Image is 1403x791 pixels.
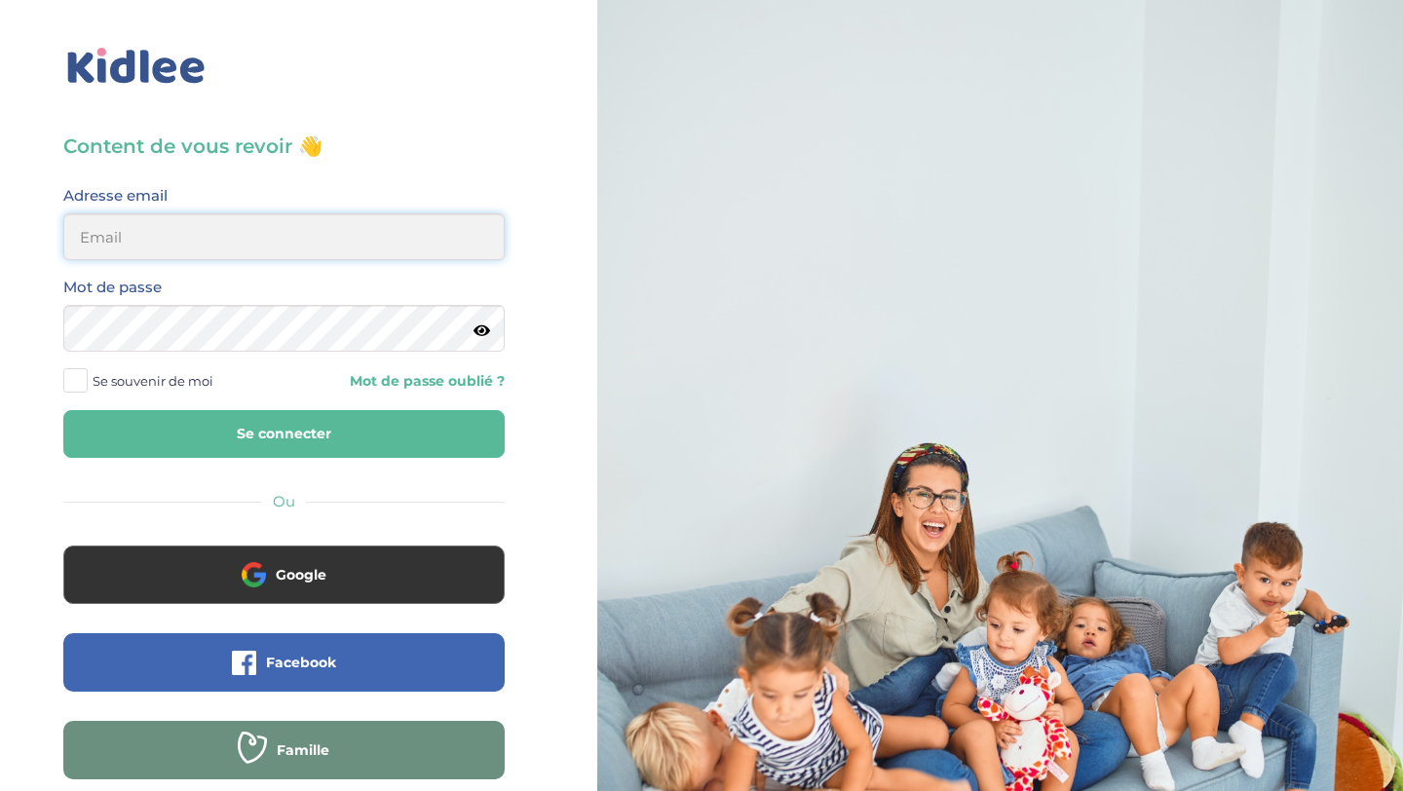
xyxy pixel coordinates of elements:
a: Facebook [63,666,505,685]
button: Facebook [63,633,505,692]
span: Facebook [266,653,336,672]
img: facebook.png [232,651,256,675]
a: Famille [63,754,505,772]
button: Famille [63,721,505,779]
a: Mot de passe oublié ? [298,372,504,391]
img: logo_kidlee_bleu [63,44,209,89]
a: Google [63,579,505,597]
input: Email [63,213,505,260]
span: Ou [273,492,295,510]
h3: Content de vous revoir 👋 [63,132,505,160]
label: Mot de passe [63,275,162,300]
span: Famille [277,740,329,760]
button: Google [63,546,505,604]
img: google.png [242,562,266,586]
label: Adresse email [63,183,168,208]
span: Se souvenir de moi [93,368,213,394]
button: Se connecter [63,410,505,458]
span: Google [276,565,326,584]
